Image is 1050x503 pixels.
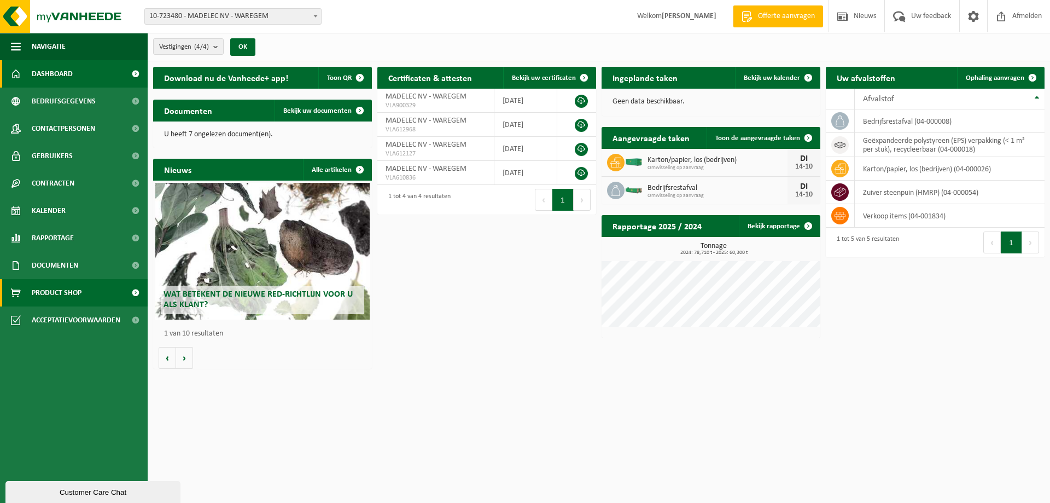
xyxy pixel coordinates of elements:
[327,74,352,82] span: Toon QR
[159,39,209,55] span: Vestigingen
[164,290,353,309] span: Wat betekent de nieuwe RED-richtlijn voor u als klant?
[735,67,819,89] a: Bekijk uw kalender
[793,191,815,199] div: 14-10
[612,98,809,106] p: Geen data beschikbaar.
[194,43,209,50] count: (4/4)
[855,157,1045,181] td: karton/papier, los (bedrijven) (04-000026)
[32,279,81,307] span: Product Shop
[153,100,223,121] h2: Documenten
[275,100,371,122] a: Bekijk uw documenten
[1022,232,1039,253] button: Next
[32,224,74,252] span: Rapportage
[153,38,224,55] button: Vestigingen(4/4)
[386,165,466,173] span: MADELEC NV - WAREGEM
[535,189,552,211] button: Previous
[32,88,96,115] span: Bedrijfsgegevens
[32,60,73,88] span: Dashboard
[793,163,815,171] div: 14-10
[155,183,370,320] a: Wat betekent de nieuwe RED-richtlijn voor u als klant?
[831,230,899,255] div: 1 tot 5 van 5 resultaten
[647,184,787,193] span: Bedrijfsrestafval
[503,67,595,89] a: Bekijk uw certificaten
[230,38,255,56] button: OK
[32,170,74,197] span: Contracten
[957,67,1043,89] a: Ophaling aanvragen
[176,347,193,369] button: Volgende
[386,101,486,110] span: VLA900329
[707,127,819,149] a: Toon de aangevraagde taken
[983,232,1001,253] button: Previous
[386,141,466,149] span: MADELEC NV - WAREGEM
[303,159,371,181] a: Alle artikelen
[602,215,713,236] h2: Rapportage 2025 / 2024
[386,92,466,101] span: MADELEC NV - WAREGEM
[318,67,371,89] button: Toon QR
[602,127,701,148] h2: Aangevraagde taken
[386,117,466,125] span: MADELEC NV - WAREGEM
[602,67,689,88] h2: Ingeplande taken
[494,113,557,137] td: [DATE]
[283,107,352,114] span: Bekijk uw documenten
[647,193,787,199] span: Omwisseling op aanvraag
[607,242,820,256] h3: Tonnage
[32,307,120,334] span: Acceptatievoorwaarden
[625,184,643,194] img: HK-XC-10-GN-00
[855,181,1045,204] td: zuiver steenpuin (HMRP) (04-000054)
[574,189,591,211] button: Next
[32,142,73,170] span: Gebruikers
[855,109,1045,133] td: bedrijfsrestafval (04-000008)
[625,157,643,166] img: HK-XC-30-GN-00
[744,74,800,82] span: Bekijk uw kalender
[863,95,894,103] span: Afvalstof
[855,204,1045,228] td: verkoop items (04-001834)
[494,89,557,113] td: [DATE]
[826,67,906,88] h2: Uw afvalstoffen
[715,135,800,142] span: Toon de aangevraagde taken
[32,197,66,224] span: Kalender
[159,347,176,369] button: Vorige
[512,74,576,82] span: Bekijk uw certificaten
[662,12,716,20] strong: [PERSON_NAME]
[32,252,78,279] span: Documenten
[966,74,1024,82] span: Ophaling aanvragen
[144,8,322,25] span: 10-723480 - MADELEC NV - WAREGEM
[145,9,321,24] span: 10-723480 - MADELEC NV - WAREGEM
[1001,232,1022,253] button: 1
[494,161,557,185] td: [DATE]
[386,174,486,182] span: VLA610836
[855,133,1045,157] td: geëxpandeerde polystyreen (EPS) verpakking (< 1 m² per stuk), recycleerbaar (04-000018)
[164,131,361,138] p: U heeft 7 ongelezen document(en).
[164,330,366,338] p: 1 van 10 resultaten
[793,182,815,191] div: DI
[755,11,818,22] span: Offerte aanvragen
[733,5,823,27] a: Offerte aanvragen
[647,165,787,171] span: Omwisseling op aanvraag
[153,67,299,88] h2: Download nu de Vanheede+ app!
[383,188,451,212] div: 1 tot 4 van 4 resultaten
[153,159,202,180] h2: Nieuws
[386,125,486,134] span: VLA612968
[494,137,557,161] td: [DATE]
[647,156,787,165] span: Karton/papier, los (bedrijven)
[607,250,820,256] span: 2024: 78,710 t - 2025: 60,300 t
[793,154,815,163] div: DI
[32,115,95,142] span: Contactpersonen
[739,215,819,237] a: Bekijk rapportage
[386,149,486,158] span: VLA612127
[377,67,483,88] h2: Certificaten & attesten
[552,189,574,211] button: 1
[32,33,66,60] span: Navigatie
[5,479,183,503] iframe: chat widget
